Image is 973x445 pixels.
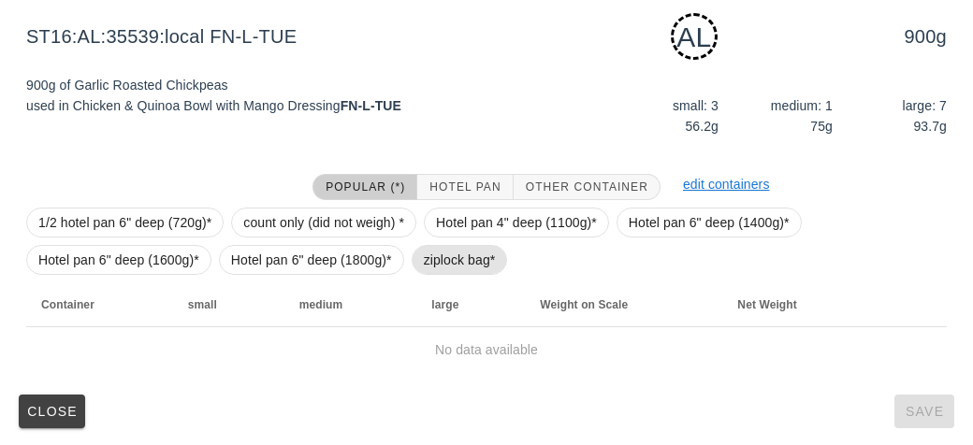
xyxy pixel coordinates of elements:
[540,298,628,311] span: Weight on Scale
[608,92,722,140] div: small: 3 56.2g
[312,174,417,200] button: Popular (*)
[15,64,486,155] div: 900g of Garlic Roasted Chickpeas used in Chicken & Quinoa Bowl with Mango Dressing
[38,246,199,274] span: Hotel pan 6" deep (1600g)*
[525,180,648,194] span: Other Container
[436,208,597,237] span: Hotel pan 4" deep (1100g)*
[26,404,78,419] span: Close
[38,208,211,237] span: 1/2 hotel pan 6" deep (720g)*
[879,282,947,327] th: Not sorted. Activate to sort ascending.
[416,282,525,327] th: large: Not sorted. Activate to sort ascending.
[325,180,405,194] span: Popular (*)
[41,298,94,311] span: Container
[26,327,947,372] td: No data available
[525,282,722,327] th: Weight on Scale: Not sorted. Activate to sort ascending.
[836,92,951,140] div: large: 7 93.7g
[284,282,417,327] th: medium: Not sorted. Activate to sort ascending.
[514,174,661,200] button: Other Container
[188,298,217,311] span: small
[683,177,770,192] a: edit containers
[722,92,836,140] div: medium: 1 75g
[671,13,718,60] div: AL
[26,282,173,327] th: Container: Not sorted. Activate to sort ascending.
[428,180,501,194] span: Hotel Pan
[299,298,343,311] span: medium
[19,395,85,428] button: Close
[243,208,404,237] span: count only (did not weigh) *
[231,246,392,274] span: Hotel pan 6" deep (1800g)*
[737,298,796,311] span: Net Weight
[722,282,878,327] th: Net Weight: Not sorted. Activate to sort ascending.
[417,174,513,200] button: Hotel Pan
[629,208,790,237] span: Hotel pan 6" deep (1400g)*
[424,246,496,274] span: ziplock bag*
[341,98,401,113] strong: FN-L-TUE
[431,298,458,311] span: large
[173,282,284,327] th: small: Not sorted. Activate to sort ascending.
